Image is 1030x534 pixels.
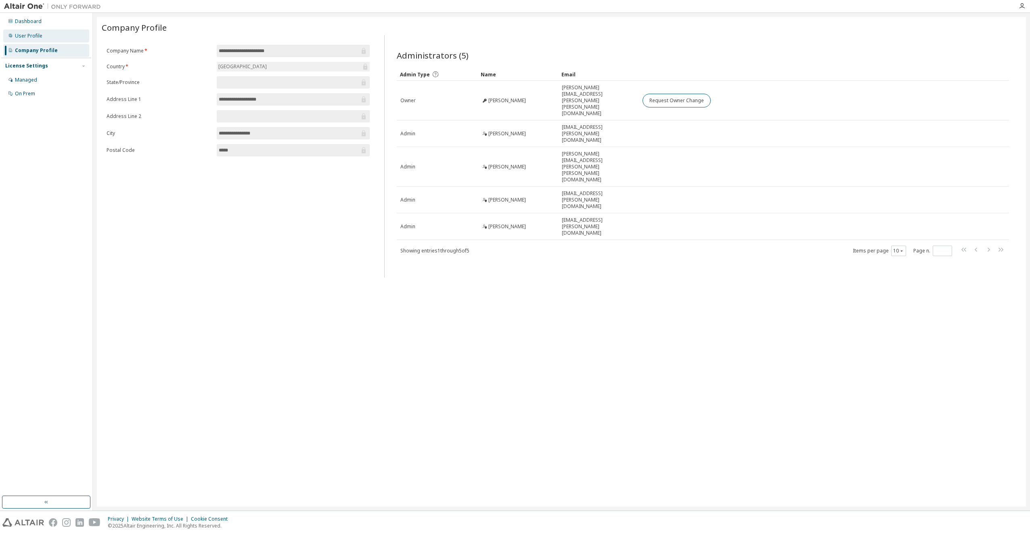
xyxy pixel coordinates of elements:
[643,94,711,107] button: Request Owner Change
[562,84,635,117] span: [PERSON_NAME][EMAIL_ADDRESS][PERSON_NAME][PERSON_NAME][DOMAIN_NAME]
[217,62,268,71] div: [GEOGRAPHIC_DATA]
[400,223,415,230] span: Admin
[488,197,526,203] span: [PERSON_NAME]
[108,522,232,529] p: © 2025 Altair Engineering, Inc. All Rights Reserved.
[191,516,232,522] div: Cookie Consent
[107,147,212,153] label: Postal Code
[562,217,635,236] span: [EMAIL_ADDRESS][PERSON_NAME][DOMAIN_NAME]
[15,18,42,25] div: Dashboard
[107,130,212,137] label: City
[488,130,526,137] span: [PERSON_NAME]
[400,164,415,170] span: Admin
[400,71,430,78] span: Admin Type
[913,246,952,256] span: Page n.
[89,518,100,527] img: youtube.svg
[561,68,636,81] div: Email
[102,22,167,33] span: Company Profile
[562,151,635,183] span: [PERSON_NAME][EMAIL_ADDRESS][PERSON_NAME][PERSON_NAME][DOMAIN_NAME]
[488,164,526,170] span: [PERSON_NAME]
[562,124,635,143] span: [EMAIL_ADDRESS][PERSON_NAME][DOMAIN_NAME]
[853,246,906,256] span: Items per page
[400,130,415,137] span: Admin
[488,97,526,104] span: [PERSON_NAME]
[15,33,42,39] div: User Profile
[107,63,212,70] label: Country
[400,197,415,203] span: Admin
[400,247,469,254] span: Showing entries 1 through 5 of 5
[217,62,370,71] div: [GEOGRAPHIC_DATA]
[132,516,191,522] div: Website Terms of Use
[107,113,212,120] label: Address Line 2
[893,248,904,254] button: 10
[15,47,58,54] div: Company Profile
[107,96,212,103] label: Address Line 1
[75,518,84,527] img: linkedin.svg
[397,50,469,61] span: Administrators (5)
[562,190,635,210] span: [EMAIL_ADDRESS][PERSON_NAME][DOMAIN_NAME]
[107,79,212,86] label: State/Province
[5,63,48,69] div: License Settings
[49,518,57,527] img: facebook.svg
[62,518,71,527] img: instagram.svg
[2,518,44,527] img: altair_logo.svg
[488,223,526,230] span: [PERSON_NAME]
[107,48,212,54] label: Company Name
[400,97,416,104] span: Owner
[108,516,132,522] div: Privacy
[15,90,35,97] div: On Prem
[15,77,37,83] div: Managed
[4,2,105,11] img: Altair One
[481,68,555,81] div: Name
